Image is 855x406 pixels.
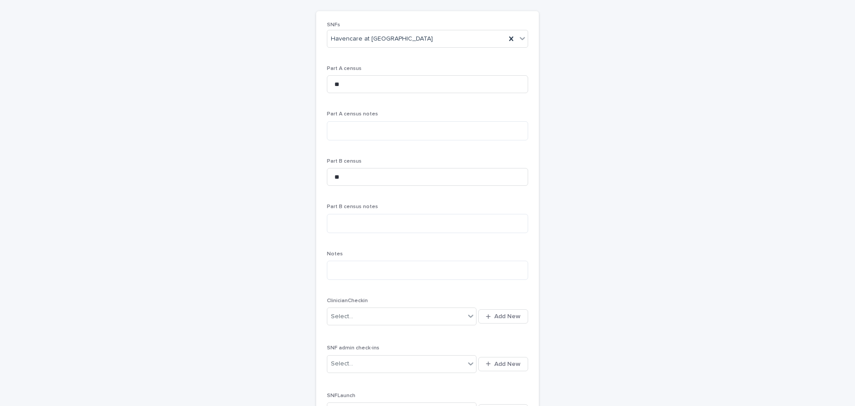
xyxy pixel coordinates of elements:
[327,111,378,117] span: Part A census notes
[327,22,340,28] span: SNFs
[327,345,379,351] span: SNF admin check-ins
[327,204,378,209] span: Part B census notes
[494,313,521,320] span: Add New
[327,251,343,257] span: Notes
[331,312,353,321] div: Select...
[331,34,433,44] span: Havencare at [GEOGRAPHIC_DATA]
[478,357,528,371] button: Add New
[494,361,521,367] span: Add New
[327,159,362,164] span: Part B census
[327,298,368,303] span: ClinicianCheckin
[478,309,528,324] button: Add New
[327,393,355,398] span: SNFLaunch
[327,66,362,71] span: Part A census
[331,359,353,369] div: Select...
